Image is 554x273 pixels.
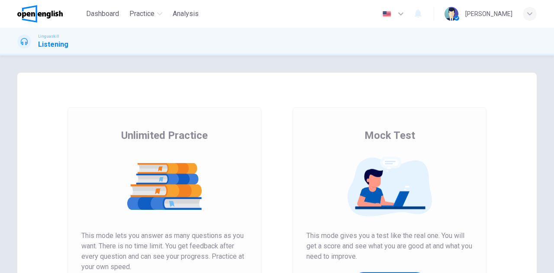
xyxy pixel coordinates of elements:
a: OpenEnglish logo [17,5,83,22]
img: OpenEnglish logo [17,5,63,22]
span: Linguaskill [38,33,59,39]
h1: Listening [38,39,68,50]
span: Mock Test [364,128,415,142]
button: Practice [126,6,166,22]
span: Unlimited Practice [121,128,208,142]
span: Analysis [173,9,199,19]
img: Profile picture [444,7,458,21]
button: Analysis [169,6,202,22]
span: Practice [129,9,155,19]
button: Dashboard [83,6,122,22]
span: Dashboard [86,9,119,19]
span: This mode lets you answer as many questions as you want. There is no time limit. You get feedback... [81,231,248,272]
div: [PERSON_NAME] [465,9,512,19]
img: en [381,11,392,17]
span: This mode gives you a test like the real one. You will get a score and see what you are good at a... [306,231,473,262]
